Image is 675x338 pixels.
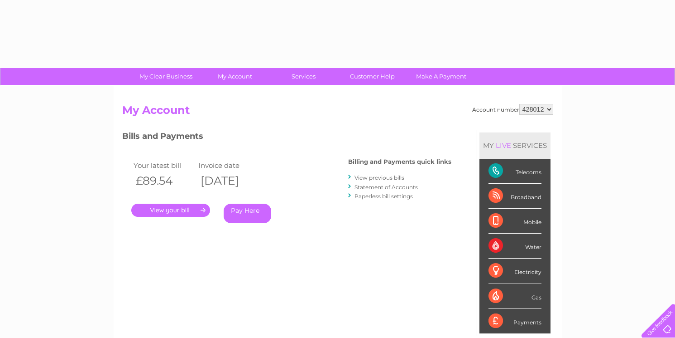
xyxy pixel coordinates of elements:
th: £89.54 [131,171,196,190]
td: Invoice date [196,159,261,171]
a: Services [266,68,341,85]
a: Make A Payment [404,68,479,85]
h2: My Account [122,104,553,121]
div: Telecoms [488,159,541,184]
a: My Account [197,68,272,85]
div: MY SERVICES [479,132,551,158]
div: Broadband [488,184,541,209]
a: View previous bills [354,174,404,181]
div: Account number [472,104,553,115]
div: LIVE [494,141,513,150]
h3: Bills and Payments [122,130,451,146]
div: Payments [488,309,541,333]
a: . [131,204,210,217]
a: Customer Help [335,68,410,85]
td: Your latest bill [131,159,196,171]
div: Mobile [488,209,541,234]
h4: Billing and Payments quick links [348,158,451,165]
a: Statement of Accounts [354,184,418,191]
a: Pay Here [224,204,271,223]
div: Water [488,234,541,259]
div: Gas [488,284,541,309]
a: Paperless bill settings [354,193,413,200]
div: Electricity [488,259,541,284]
a: My Clear Business [129,68,203,85]
th: [DATE] [196,171,261,190]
